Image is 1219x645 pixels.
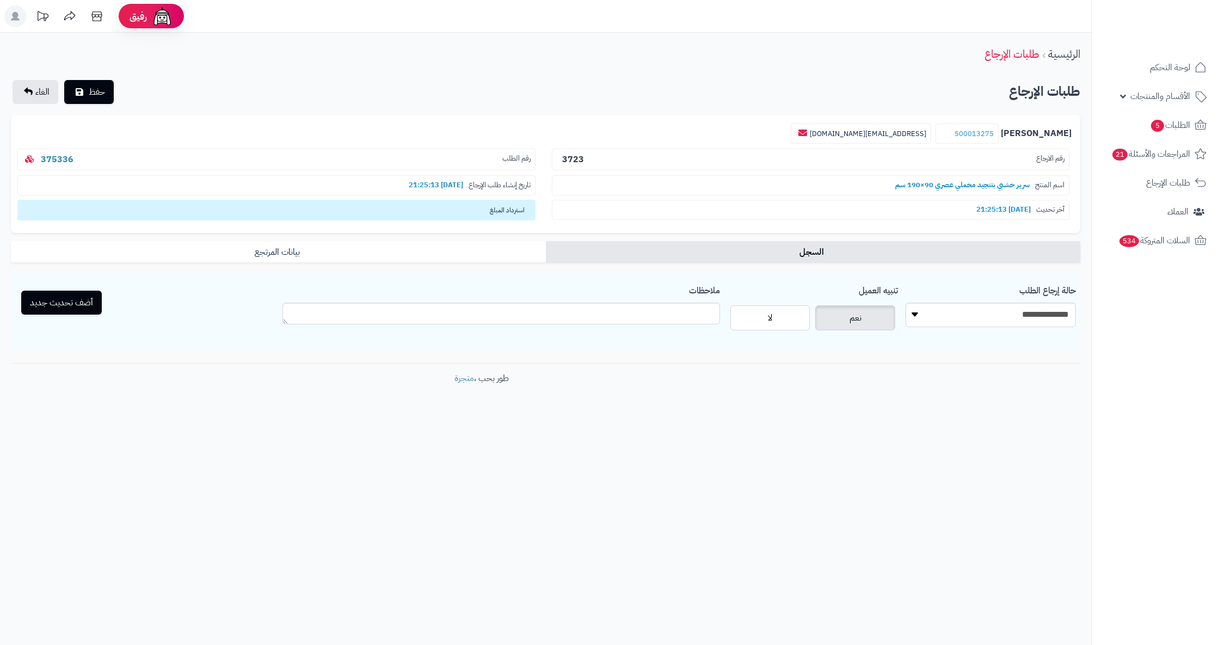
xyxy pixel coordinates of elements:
a: العملاء [1098,199,1212,225]
a: 500013275 [955,128,994,139]
span: الأقسام والمنتجات [1130,89,1190,104]
span: رقم الطلب [502,153,531,166]
b: 3723 [562,153,584,166]
span: 5 [1151,120,1164,132]
span: حفظ [89,85,105,99]
span: الطلبات [1150,118,1190,133]
img: ai-face.png [151,5,173,27]
span: طلبات الإرجاع [1146,175,1190,191]
span: لوحة التحكم [1150,60,1190,75]
a: لوحة التحكم [1098,54,1212,81]
span: استرداد المبلغ [17,200,535,220]
span: 21 [1112,149,1128,161]
a: الغاء [13,80,58,104]
span: آخر تحديث [1036,205,1064,215]
a: 375336 [41,153,73,166]
button: حفظ [64,80,114,104]
span: رقم الارجاع [1036,153,1064,166]
a: الرئيسية [1048,46,1080,62]
label: ملاحظات [689,280,720,297]
b: [DATE] 21:25:13 [403,180,469,190]
b: [PERSON_NAME] [1001,127,1072,140]
span: لا [768,311,772,324]
a: تحديثات المنصة [29,5,56,30]
label: تنبيه العميل [859,280,898,297]
span: تاريخ إنشاء طلب الإرجاع [469,180,531,191]
span: اسم المنتج [1035,180,1064,191]
h2: طلبات الإرجاع [1009,81,1080,103]
b: سرير خشبي بتنجيد مخملي عصري 90×190 سم [890,180,1035,190]
a: السلات المتروكة534 [1098,228,1212,254]
a: طلبات الإرجاع [1098,170,1212,196]
a: طلبات الإرجاع [984,46,1039,62]
a: المراجعات والأسئلة21 [1098,141,1212,167]
b: [DATE] 21:25:13 [971,204,1036,214]
span: نعم [849,311,861,324]
label: حالة إرجاع الطلب [1019,280,1076,297]
a: السجل [546,241,1081,263]
button: أضف تحديث جديد [21,291,102,315]
a: متجرة [454,372,474,385]
span: المراجعات والأسئلة [1111,146,1190,162]
span: العملاء [1167,204,1189,219]
span: رفيق [130,10,147,23]
a: [EMAIL_ADDRESS][DOMAIN_NAME] [810,128,926,139]
span: السلات المتروكة [1118,233,1190,248]
span: الغاء [35,85,50,99]
a: الطلبات5 [1098,112,1212,138]
span: 534 [1119,235,1139,247]
a: بيانات المرتجع [11,241,546,263]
